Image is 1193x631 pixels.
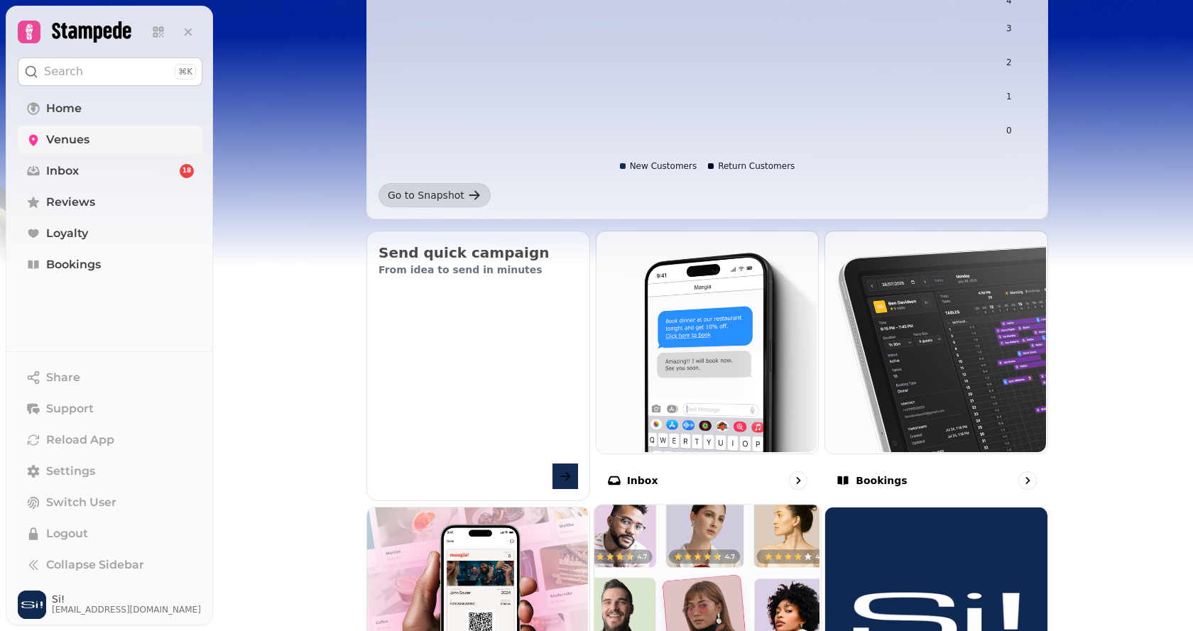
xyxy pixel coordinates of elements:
[46,556,144,574] span: Collapse Sidebar
[856,473,907,488] p: Bookings
[1006,92,1012,101] tspan: 1
[46,100,82,117] span: Home
[46,494,116,511] span: Switch User
[18,591,46,619] img: User avatar
[791,473,805,488] svg: go to
[44,63,83,80] p: Search
[388,188,464,202] div: Go to Snapshot
[175,64,196,79] div: ⌘K
[18,126,202,154] a: Venues
[708,160,795,172] div: Return Customers
[18,94,202,123] a: Home
[46,225,88,242] span: Loyalty
[46,463,95,480] span: Settings
[46,163,79,180] span: Inbox
[1006,126,1012,136] tspan: 0
[366,231,590,501] button: Send quick campaignFrom idea to send in minutes
[627,473,658,488] p: Inbox
[378,263,578,277] p: From idea to send in minutes
[18,520,202,548] button: Logout
[1006,57,1012,67] tspan: 2
[378,183,491,207] a: Go to Snapshot
[18,251,202,279] a: Bookings
[46,369,80,386] span: Share
[18,591,202,619] button: User avatarSi![EMAIL_ADDRESS][DOMAIN_NAME]
[1020,473,1035,488] svg: go to
[18,188,202,216] a: Reviews
[18,426,202,454] button: Reload App
[18,57,202,86] button: Search⌘K
[1006,23,1012,33] tspan: 3
[18,219,202,248] a: Loyalty
[824,230,1046,452] img: Bookings
[52,604,201,615] span: [EMAIL_ADDRESS][DOMAIN_NAME]
[52,594,201,604] span: Si!
[18,157,202,185] a: Inbox18
[595,230,817,452] img: Inbox
[824,231,1048,501] a: BookingsBookings
[596,231,819,501] a: InboxInbox
[18,551,202,579] button: Collapse Sidebar
[18,363,202,392] button: Share
[46,432,114,449] span: Reload App
[18,395,202,423] button: Support
[620,160,697,172] div: New Customers
[378,243,578,263] h2: Send quick campaign
[183,166,192,176] span: 18
[46,400,94,417] span: Support
[46,194,95,211] span: Reviews
[18,488,202,517] button: Switch User
[18,457,202,485] a: Settings
[46,131,89,148] span: Venues
[46,525,88,542] span: Logout
[46,256,101,273] span: Bookings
